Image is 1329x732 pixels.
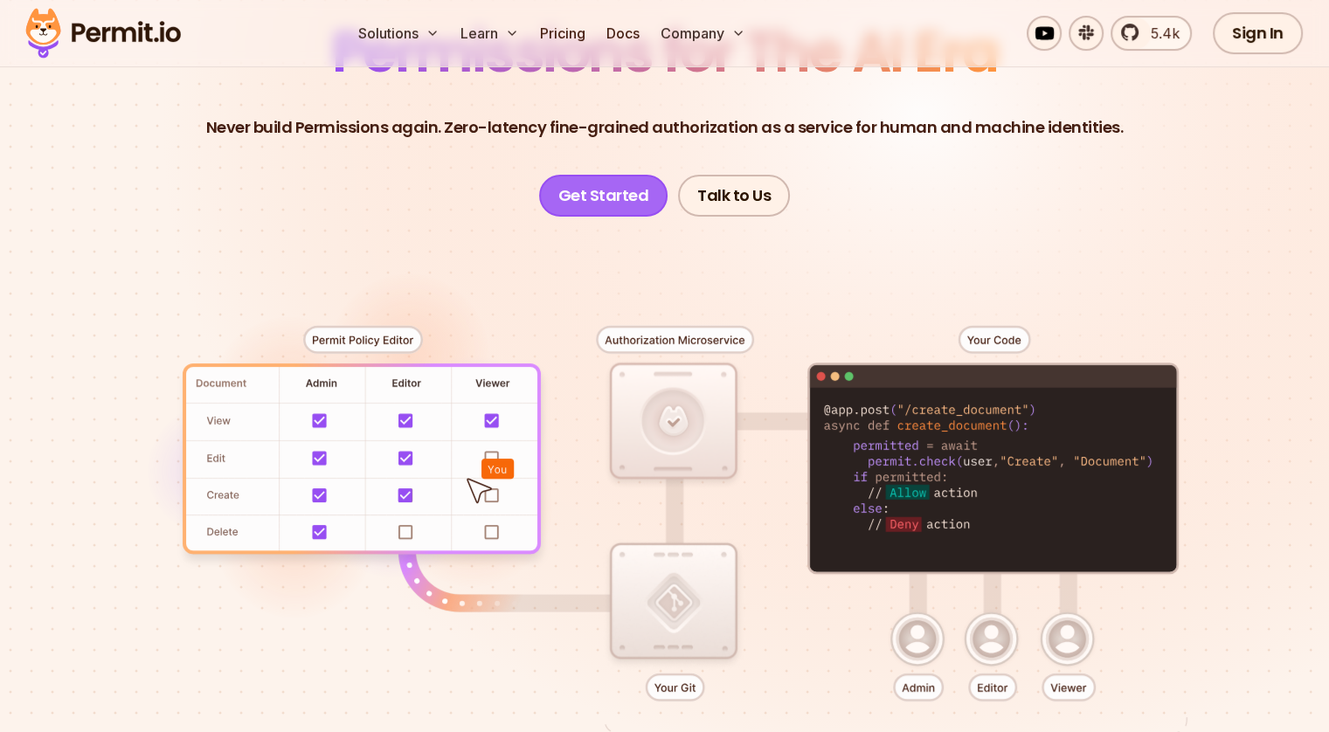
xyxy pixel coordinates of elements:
a: Get Started [539,175,668,217]
a: Pricing [533,16,592,51]
span: 5.4k [1140,23,1180,44]
a: 5.4k [1111,16,1192,51]
img: Permit logo [17,3,189,63]
button: Company [654,16,752,51]
button: Learn [453,16,526,51]
a: Sign In [1213,12,1303,54]
p: Never build Permissions again. Zero-latency fine-grained authorization as a service for human and... [206,115,1124,140]
a: Talk to Us [678,175,790,217]
button: Solutions [351,16,446,51]
a: Docs [599,16,647,51]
